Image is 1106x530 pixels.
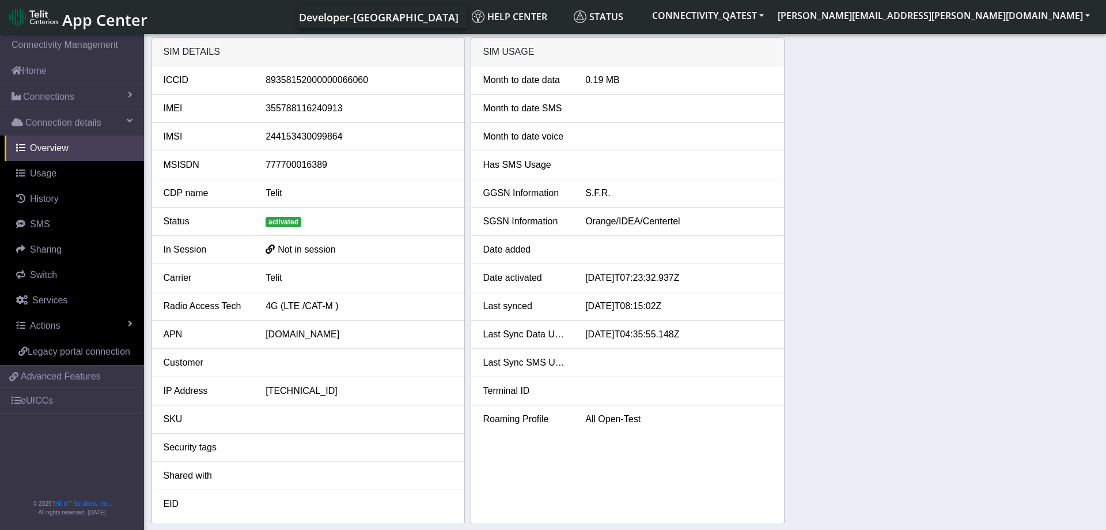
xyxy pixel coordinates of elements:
div: IMEI [155,102,257,115]
span: Connections [23,90,74,104]
div: Status [155,215,257,228]
div: MSISDN [155,158,257,172]
div: Telit [257,186,461,200]
a: Actions [5,313,144,339]
div: 0.19 MB [577,73,781,87]
a: Overview [5,136,144,161]
div: Month to date data [474,73,577,87]
div: GGSN Information [474,186,577,200]
div: [DATE]T08:15:02Z [577,299,781,313]
div: APN [155,328,257,341]
div: CDP name [155,186,257,200]
a: Help center [467,5,569,28]
div: Radio Access Tech [155,299,257,313]
div: [DOMAIN_NAME] [257,328,461,341]
div: IP Address [155,384,257,398]
div: In Session [155,243,257,257]
div: [DATE]T04:35:55.148Z [577,328,781,341]
div: Last Sync SMS Usage [474,356,577,370]
a: Telit IoT Solutions, Inc. [52,501,109,507]
div: Customer [155,356,257,370]
div: [DATE]T07:23:32.937Z [577,271,781,285]
div: Orange/IDEA/Centertel [577,215,781,228]
div: Date added [474,243,577,257]
span: History [30,194,59,204]
div: Month to date SMS [474,102,577,115]
div: Last Sync Data Usage [474,328,577,341]
span: Usage [30,168,56,178]
div: Last synced [474,299,577,313]
span: SMS [30,219,50,229]
div: ICCID [155,73,257,87]
a: Your current platform instance [298,5,458,28]
button: [PERSON_NAME][EMAIL_ADDRESS][PERSON_NAME][DOMAIN_NAME] [771,5,1097,26]
a: Switch [5,262,144,288]
div: SIM Usage [471,38,784,66]
img: logo-telit-cinterion-gw-new.png [9,8,58,27]
img: status.svg [574,10,586,23]
div: SGSN Information [474,215,577,228]
div: 89358152000000066060 [257,73,461,87]
span: Legacy portal connection [28,347,130,356]
span: Switch [30,270,57,280]
div: IMSI [155,130,257,144]
div: Has SMS Usage [474,158,577,172]
a: Sharing [5,237,144,262]
div: 244153430099864 [257,130,461,144]
span: Advanced Features [21,370,101,384]
div: Telit [257,271,461,285]
span: Not in session [278,245,336,254]
div: 4G (LTE /CAT-M ) [257,299,461,313]
button: CONNECTIVITY_QATEST [645,5,771,26]
div: Terminal ID [474,384,577,398]
span: Connection details [25,116,101,130]
div: 355788116240913 [257,102,461,115]
a: Services [5,288,144,313]
div: Carrier [155,271,257,285]
span: Sharing [30,245,62,254]
div: SKU [155,412,257,426]
div: SIM details [152,38,465,66]
a: Usage [5,161,144,186]
div: Date activated [474,271,577,285]
span: activated [266,217,301,227]
a: App Center [9,5,146,29]
img: knowledge.svg [472,10,484,23]
div: Roaming Profile [474,412,577,426]
span: Overview [30,143,69,153]
span: Help center [472,10,547,23]
div: Shared with [155,469,257,483]
span: Actions [30,321,60,330]
div: Month to date voice [474,130,577,144]
div: S.F.R. [577,186,781,200]
div: [TECHNICAL_ID] [257,384,461,398]
span: App Center [62,9,147,31]
div: EID [155,497,257,511]
a: SMS [5,212,144,237]
div: All Open-Test [577,412,781,426]
div: 777700016389 [257,158,461,172]
span: Developer-[GEOGRAPHIC_DATA] [299,10,459,24]
div: Security tags [155,441,257,454]
a: History [5,186,144,212]
a: Status [569,5,645,28]
span: Status [574,10,623,23]
span: Services [32,295,67,305]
